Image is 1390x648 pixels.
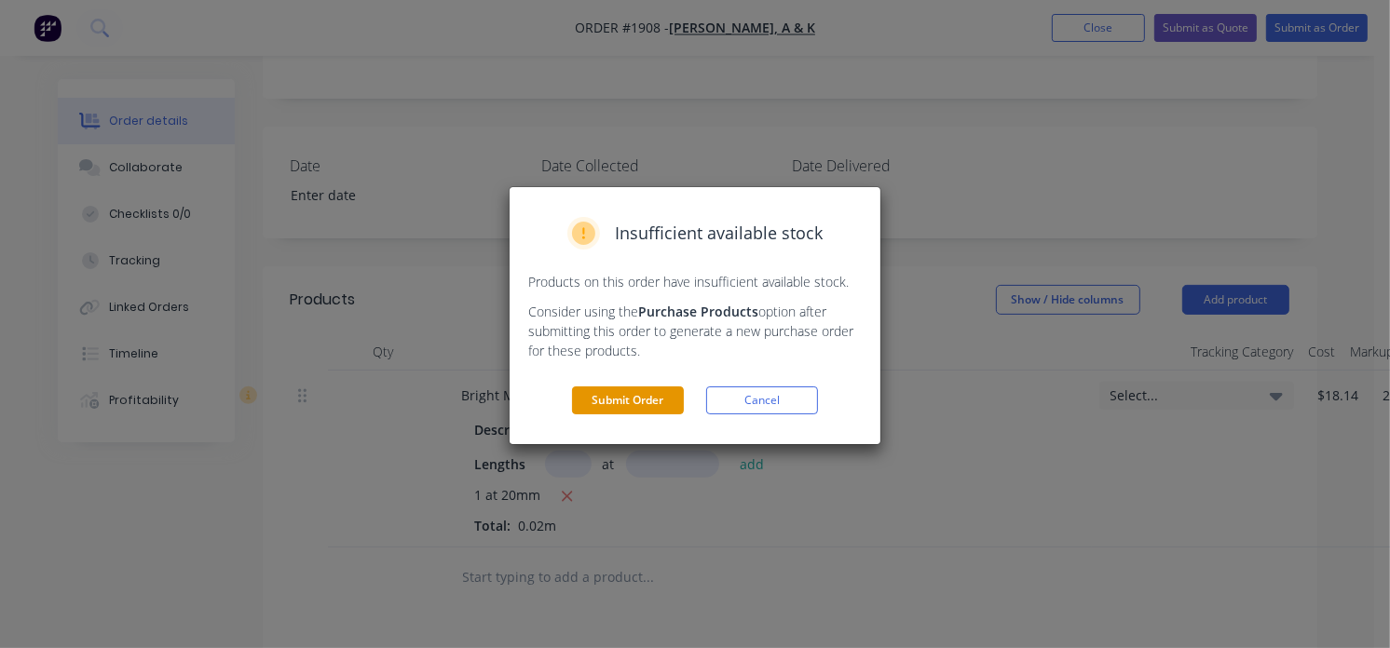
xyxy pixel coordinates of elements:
button: Submit Order [572,386,684,414]
strong: Purchase Products [638,303,758,320]
span: Insufficient available stock [615,221,823,246]
button: Cancel [706,386,818,414]
p: Consider using the option after submitting this order to generate a new purchase order for these ... [528,302,862,360]
p: Products on this order have insufficient available stock. [528,272,862,291]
